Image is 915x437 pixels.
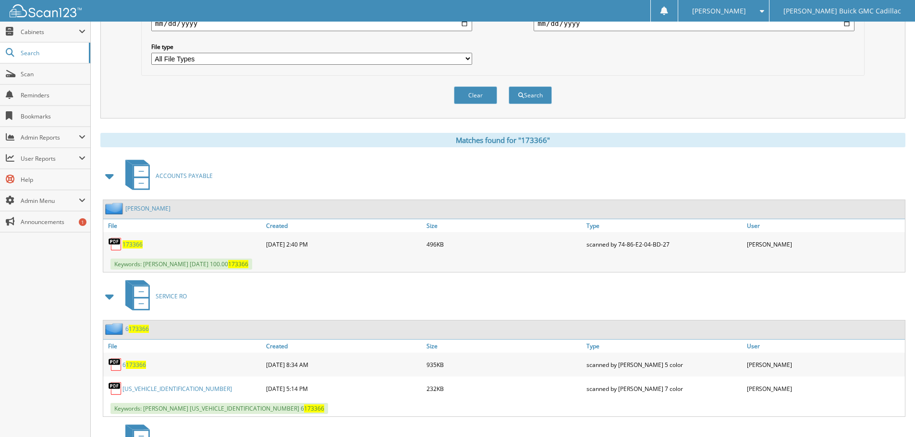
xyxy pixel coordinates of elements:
[105,202,125,214] img: folder2.png
[21,49,84,57] span: Search
[264,340,424,353] a: Created
[584,235,744,254] div: scanned by 74-86-E2-04-BD-27
[304,404,324,413] span: 173366
[783,8,901,14] span: [PERSON_NAME] Buick GMC Cadillac
[744,379,905,398] div: [PERSON_NAME]
[228,260,248,268] span: 173366
[110,403,328,414] span: Keywords: [PERSON_NAME] [US_VEHICLE_IDENTIFICATION_NUMBER] 6
[21,218,85,226] span: Announcements
[156,172,213,180] span: ACCOUNTS PAYABLE
[21,91,85,99] span: Reminders
[424,219,585,232] a: Size
[21,154,79,163] span: User Reports
[122,240,143,248] a: 173366
[110,259,252,270] span: Keywords: [PERSON_NAME] [DATE] 100.00
[156,292,187,300] span: SERVICE RO
[126,361,146,369] span: 173366
[21,112,85,120] span: Bookmarks
[108,381,122,396] img: PDF.png
[454,86,497,104] button: Clear
[105,323,125,335] img: folder2.png
[103,340,264,353] a: File
[744,355,905,374] div: [PERSON_NAME]
[424,235,585,254] div: 496KB
[21,28,79,36] span: Cabinets
[744,340,905,353] a: User
[584,340,744,353] a: Type
[424,355,585,374] div: 935KB
[120,157,213,195] a: ACCOUNTS PAYABLE
[264,379,424,398] div: [DATE] 5:14 PM
[21,70,85,78] span: Scan
[264,355,424,374] div: [DATE] 8:34 AM
[584,355,744,374] div: scanned by [PERSON_NAME] 5 color
[151,16,472,31] input: start
[744,235,905,254] div: [PERSON_NAME]
[10,4,82,17] img: scan123-logo-white.svg
[584,379,744,398] div: scanned by [PERSON_NAME] 7 color
[122,361,146,369] a: 6173366
[120,277,187,315] a: SERVICE RO
[108,357,122,372] img: PDF.png
[125,325,149,333] a: 6173366
[21,176,85,184] span: Help
[129,325,149,333] span: 173366
[21,197,79,205] span: Admin Menu
[692,8,746,14] span: [PERSON_NAME]
[125,204,171,213] a: [PERSON_NAME]
[264,235,424,254] div: [DATE] 2:40 PM
[744,219,905,232] a: User
[21,133,79,142] span: Admin Reports
[100,133,905,147] div: Matches found for "173366"
[122,385,232,393] a: [US_VEHICLE_IDENTIFICATION_NUMBER]
[584,219,744,232] a: Type
[424,340,585,353] a: Size
[103,219,264,232] a: File
[424,379,585,398] div: 232KB
[151,43,472,51] label: File type
[108,237,122,251] img: PDF.png
[534,16,854,31] input: end
[509,86,552,104] button: Search
[79,218,86,226] div: 1
[264,219,424,232] a: Created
